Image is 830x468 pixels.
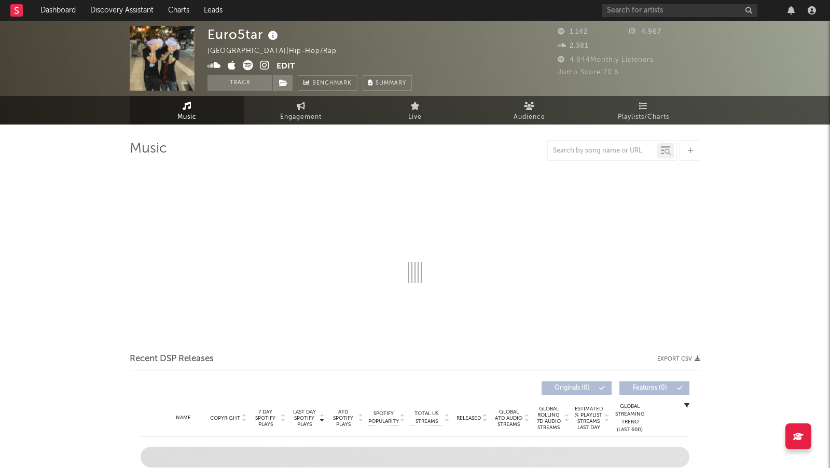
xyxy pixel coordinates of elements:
[329,409,357,428] span: ATD Spotify Plays
[376,80,406,86] span: Summary
[657,356,700,362] button: Export CSV
[368,410,399,425] span: Spotify Popularity
[558,69,619,76] span: Jump Score: 70.6
[542,381,612,395] button: Originals(0)
[358,96,472,125] a: Live
[457,415,481,421] span: Released
[558,29,588,35] span: 1,142
[548,147,657,155] input: Search by song name or URL
[558,43,588,49] span: 2,381
[210,415,240,421] span: Copyright
[626,385,674,391] span: Features ( 0 )
[534,406,563,431] span: Global Rolling 7D Audio Streams
[363,75,412,91] button: Summary
[410,410,443,425] span: Total US Streams
[208,26,281,43] div: Euro5tar
[276,60,295,73] button: Edit
[208,75,272,91] button: Track
[614,403,645,434] div: Global Streaming Trend (Last 60D)
[252,409,279,428] span: 7 Day Spotify Plays
[408,111,422,123] span: Live
[130,96,244,125] a: Music
[298,75,357,91] a: Benchmark
[602,4,757,17] input: Search for artists
[177,111,197,123] span: Music
[618,111,669,123] span: Playlists/Charts
[130,353,214,365] span: Recent DSP Releases
[494,409,523,428] span: Global ATD Audio Streams
[290,409,318,428] span: Last Day Spotify Plays
[619,381,689,395] button: Features(0)
[629,29,661,35] span: 4,967
[548,385,596,391] span: Originals ( 0 )
[161,414,205,422] div: Name
[586,96,700,125] a: Playlists/Charts
[472,96,586,125] a: Audience
[208,45,349,58] div: [GEOGRAPHIC_DATA] | Hip-Hop/Rap
[280,111,322,123] span: Engagement
[312,77,352,90] span: Benchmark
[558,57,654,63] span: 4,844 Monthly Listeners
[514,111,545,123] span: Audience
[244,96,358,125] a: Engagement
[574,406,603,431] span: Estimated % Playlist Streams Last Day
